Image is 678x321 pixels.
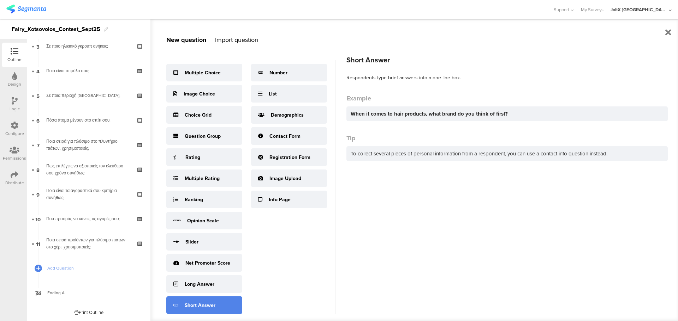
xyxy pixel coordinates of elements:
div: Fairy_Kotsovolos_Contest_Sept25 [12,24,100,35]
div: Opinion Scale [187,217,219,224]
span: Ending A [47,289,138,296]
div: Ποια σειρά για πλύσιμο στο πλυντήριο πιάτων, χρησιμοποιείς; [46,138,131,152]
div: Πόσα άτομα μένουν στο σπίτι σου; [46,117,131,124]
div: Ποια σειρά προϊόντων για πλύσιμο πιάτων στο χέρι, χρησιμοποιείς; [46,236,131,251]
span: 9 [36,190,40,198]
a: 7 Ποια σειρά για πλύσιμο στο πλυντήριο πιάτων, χρησιμοποιείς; [29,132,149,157]
div: When it comes to hair products, what brand do you think of first? [351,110,664,118]
div: Respondents type brief answers into a one-line box. [346,74,668,81]
a: 8 Πως επιλέγεις να αξιοποιείς τον ελεύθερο σου χρόνο συνήθως; [29,157,149,182]
span: 4 [36,67,40,75]
div: Long Answer [185,280,214,288]
div: Registration Form [269,154,310,161]
div: Image Upload [269,175,301,182]
span: 10 [35,215,41,223]
div: Rating [185,154,200,161]
a: 3 Σε ποιο ηλικιακό γκρουπ ανήκεις; [29,34,149,58]
div: Σε ποιο ηλικιακό γκρουπ ανήκεις; [46,43,131,50]
a: 5 Σε ποια περιοχή [GEOGRAPHIC_DATA]; [29,83,149,108]
div: Ποια είναι τα αγοραστικά σου κριτήρια συνήθως; [46,187,131,201]
div: Image Choice [184,90,215,98]
a: 11 Ποια σειρά προϊόντων για πλύσιμο πιάτων στο χέρι, χρησιμοποιείς; [29,231,149,256]
a: 6 Πόσα άτομα μένουν στο σπίτι σου; [29,108,149,132]
div: Outline [7,56,22,63]
div: Configure [5,130,24,137]
div: To collect several pieces of personal information from a respondent, you can use a contact info q... [346,146,668,161]
span: 7 [37,141,40,149]
span: Add Question [47,265,138,272]
div: Contact Form [269,132,301,140]
span: 8 [36,166,40,173]
div: Ποιο είναι το φύλο σου; [46,67,131,74]
div: Distribute [5,180,24,186]
span: 3 [36,42,40,50]
a: 10 Που προτιμάς να κάνεις τις αγορές σου; [29,206,149,231]
div: Question Group [185,132,221,140]
div: Permissions [3,155,26,161]
div: JoltX [GEOGRAPHIC_DATA] [611,6,667,13]
div: Choice Grid [185,111,212,119]
div: New question [166,35,206,44]
span: 11 [36,240,40,247]
div: Net Promoter Score [185,259,230,267]
a: 4 Ποιο είναι το φύλο σου; [29,58,149,83]
div: Info Page [269,196,291,203]
span: 6 [36,116,40,124]
span: Support [554,6,569,13]
div: Design [8,81,21,87]
span: 5 [36,92,40,99]
div: Slider [185,238,198,246]
div: Πως επιλέγεις να αξιοποιείς τον ελεύθερο σου χρόνο συνήθως; [46,162,131,177]
div: Print Outline [74,309,103,316]
div: Σε ποια περιοχή μένεις; [46,92,131,99]
div: Multiple Choice [185,69,221,76]
img: segmanta logo [6,5,46,13]
div: Logic [10,106,20,112]
div: Multiple Rating [185,175,220,182]
div: Short Answer [185,302,215,309]
div: Που προτιμάς να κάνεις τις αγορές σου; [46,215,131,222]
div: Tip [346,134,668,143]
div: Short Answer [346,55,668,65]
div: Demographics [271,111,304,119]
a: Ending A [29,280,149,305]
div: Import question [215,35,258,44]
div: Example [346,94,668,103]
a: 9 Ποια είναι τα αγοραστικά σου κριτήρια συνήθως; [29,182,149,206]
div: List [269,90,277,98]
div: Number [269,69,287,76]
div: Ranking [185,196,203,203]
